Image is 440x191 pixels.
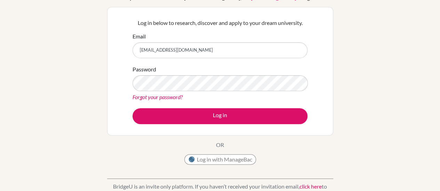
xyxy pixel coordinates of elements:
[216,141,224,149] p: OR
[133,19,307,27] p: Log in below to research, discover and apply to your dream university.
[299,183,322,190] a: click here
[133,94,183,100] a: Forgot your password?
[133,32,146,41] label: Email
[133,108,307,124] button: Log in
[133,65,156,73] label: Password
[184,154,256,165] button: Log in with ManageBac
